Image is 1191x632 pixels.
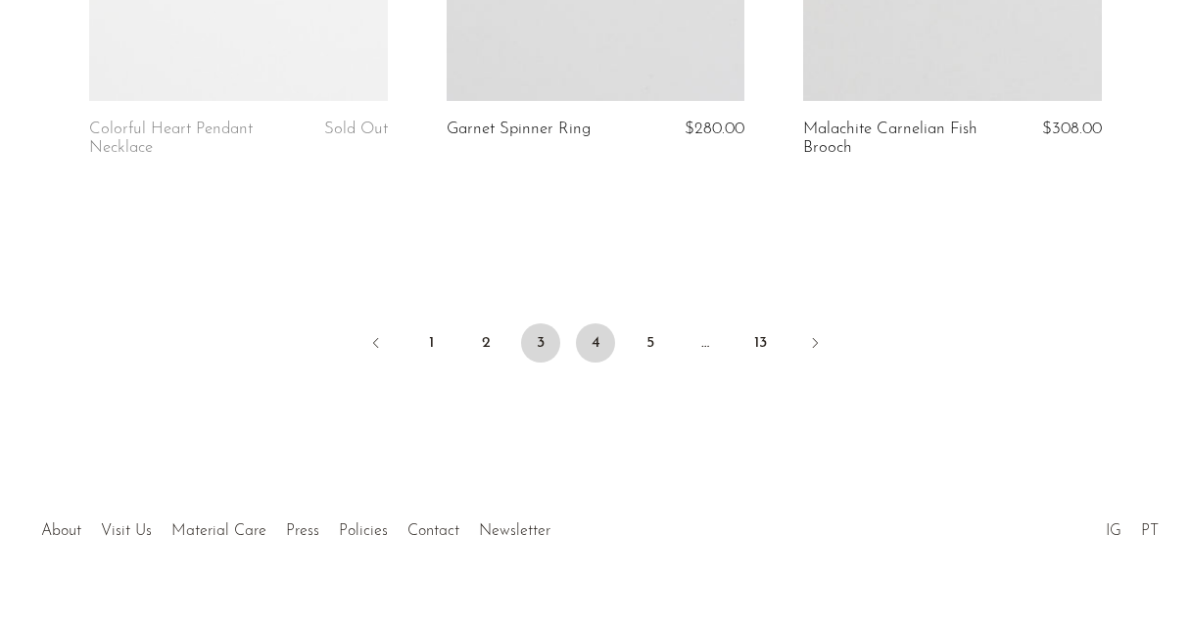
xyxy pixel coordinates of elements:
[631,323,670,363] a: 5
[407,523,459,539] a: Contact
[1106,523,1121,539] a: IG
[466,323,505,363] a: 2
[171,523,266,539] a: Material Care
[447,121,591,138] a: Garnet Spinner Ring
[795,323,834,366] a: Next
[286,523,319,539] a: Press
[1141,523,1159,539] a: PT
[31,508,560,545] ul: Quick links
[411,323,451,363] a: 1
[101,523,152,539] a: Visit Us
[1096,508,1168,545] ul: Social Medias
[1042,121,1102,137] span: $308.00
[686,323,725,363] span: …
[685,121,744,137] span: $280.00
[324,121,388,137] span: Sold Out
[41,523,81,539] a: About
[357,323,396,366] a: Previous
[576,323,615,363] a: 4
[521,323,560,363] span: 3
[89,121,286,157] a: Colorful Heart Pendant Necklace
[740,323,780,363] a: 13
[339,523,388,539] a: Policies
[803,121,1000,157] a: Malachite Carnelian Fish Brooch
